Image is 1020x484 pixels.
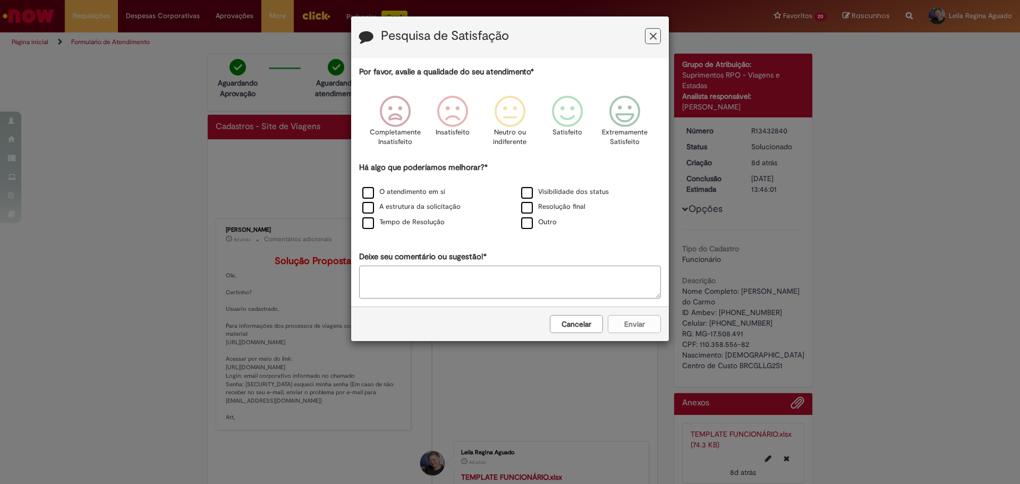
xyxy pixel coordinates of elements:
label: Pesquisa de Satisfação [381,29,509,43]
label: Visibilidade dos status [521,187,609,197]
label: Por favor, avalie a qualidade do seu atendimento* [359,66,534,78]
div: Satisfeito [540,88,594,160]
label: Tempo de Resolução [362,217,445,227]
div: Neutro ou indiferente [483,88,537,160]
label: O atendimento em si [362,187,445,197]
div: Extremamente Satisfeito [598,88,652,160]
label: Deixe seu comentário ou sugestão!* [359,251,487,262]
p: Completamente Insatisfeito [370,128,421,147]
label: Resolução final [521,202,585,212]
p: Satisfeito [552,128,582,138]
div: Insatisfeito [426,88,480,160]
button: Cancelar [550,315,603,333]
p: Insatisfeito [436,128,470,138]
label: A estrutura da solicitação [362,202,461,212]
p: Neutro ou indiferente [491,128,529,147]
div: Há algo que poderíamos melhorar?* [359,162,661,231]
label: Outro [521,217,557,227]
div: Completamente Insatisfeito [368,88,422,160]
p: Extremamente Satisfeito [602,128,648,147]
